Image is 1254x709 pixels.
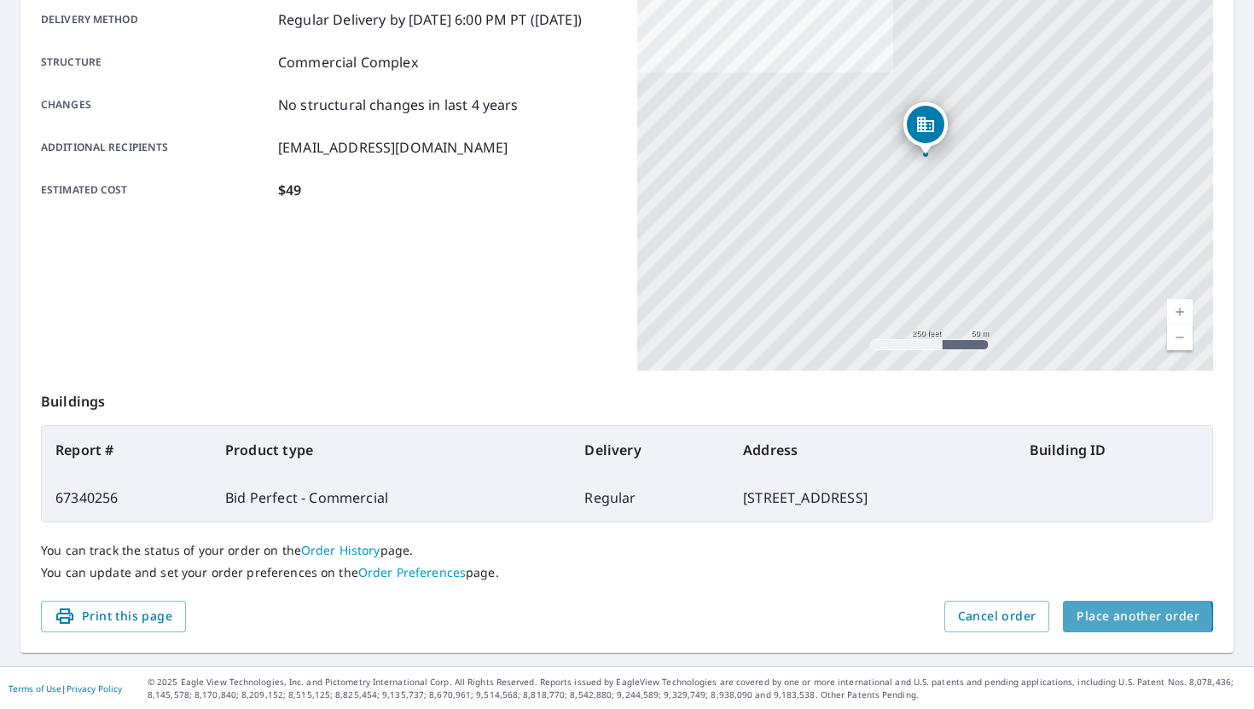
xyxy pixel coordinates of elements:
[278,180,301,200] p: $49
[1167,299,1193,325] a: Current Level 17, Zoom In
[358,564,466,580] a: Order Preferences
[41,565,1213,580] p: You can update and set your order preferences on the page.
[1063,601,1213,632] button: Place another order
[55,606,172,627] span: Print this page
[729,426,1016,474] th: Address
[1016,426,1212,474] th: Building ID
[903,102,948,155] div: Dropped pin, building 1, Commercial property, 2051 Larimer St Denver, CO 80205
[301,542,380,558] a: Order History
[9,683,122,694] p: |
[41,95,271,115] p: Changes
[42,426,212,474] th: Report #
[41,601,186,632] button: Print this page
[571,426,729,474] th: Delivery
[278,9,582,30] p: Regular Delivery by [DATE] 6:00 PM PT ([DATE])
[41,9,271,30] p: Delivery method
[67,683,122,695] a: Privacy Policy
[571,474,729,522] td: Regular
[1167,325,1193,350] a: Current Level 17, Zoom Out
[41,137,271,158] p: Additional recipients
[148,676,1245,701] p: © 2025 Eagle View Technologies, Inc. and Pictometry International Corp. All Rights Reserved. Repo...
[41,180,271,200] p: Estimated cost
[278,137,508,158] p: [EMAIL_ADDRESS][DOMAIN_NAME]
[278,95,519,115] p: No structural changes in last 4 years
[944,601,1050,632] button: Cancel order
[729,474,1016,522] td: [STREET_ADDRESS]
[41,543,1213,558] p: You can track the status of your order on the page.
[41,52,271,72] p: Structure
[1077,606,1199,627] span: Place another order
[9,683,61,695] a: Terms of Use
[278,52,418,72] p: Commercial Complex
[212,426,571,474] th: Product type
[42,474,212,522] td: 67340256
[41,371,1213,425] p: Buildings
[212,474,571,522] td: Bid Perfect - Commercial
[958,606,1036,627] span: Cancel order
